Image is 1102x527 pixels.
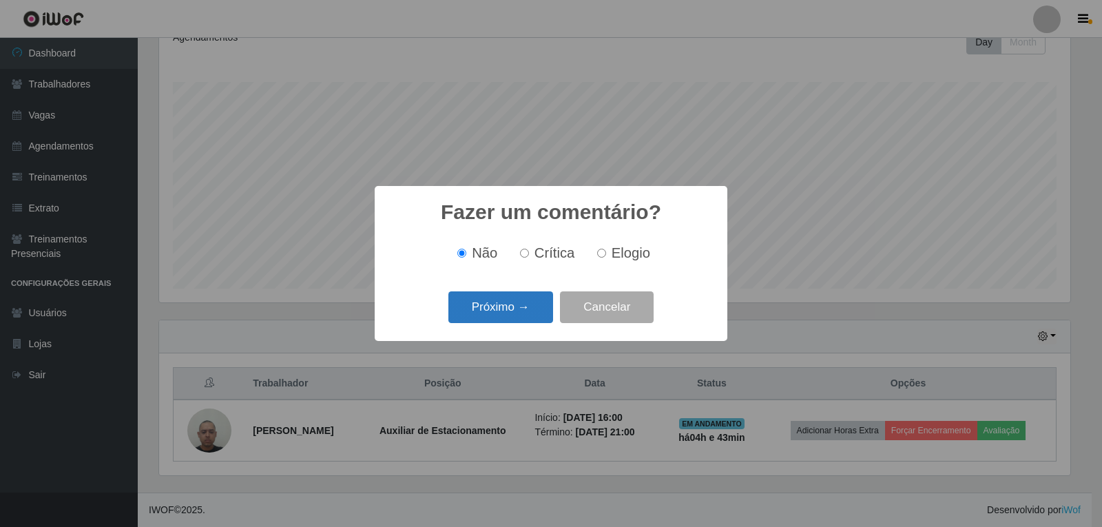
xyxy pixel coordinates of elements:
[612,245,650,260] span: Elogio
[472,245,497,260] span: Não
[457,249,466,258] input: Não
[520,249,529,258] input: Crítica
[560,291,654,324] button: Cancelar
[597,249,606,258] input: Elogio
[534,245,575,260] span: Crítica
[448,291,553,324] button: Próximo →
[441,200,661,225] h2: Fazer um comentário?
